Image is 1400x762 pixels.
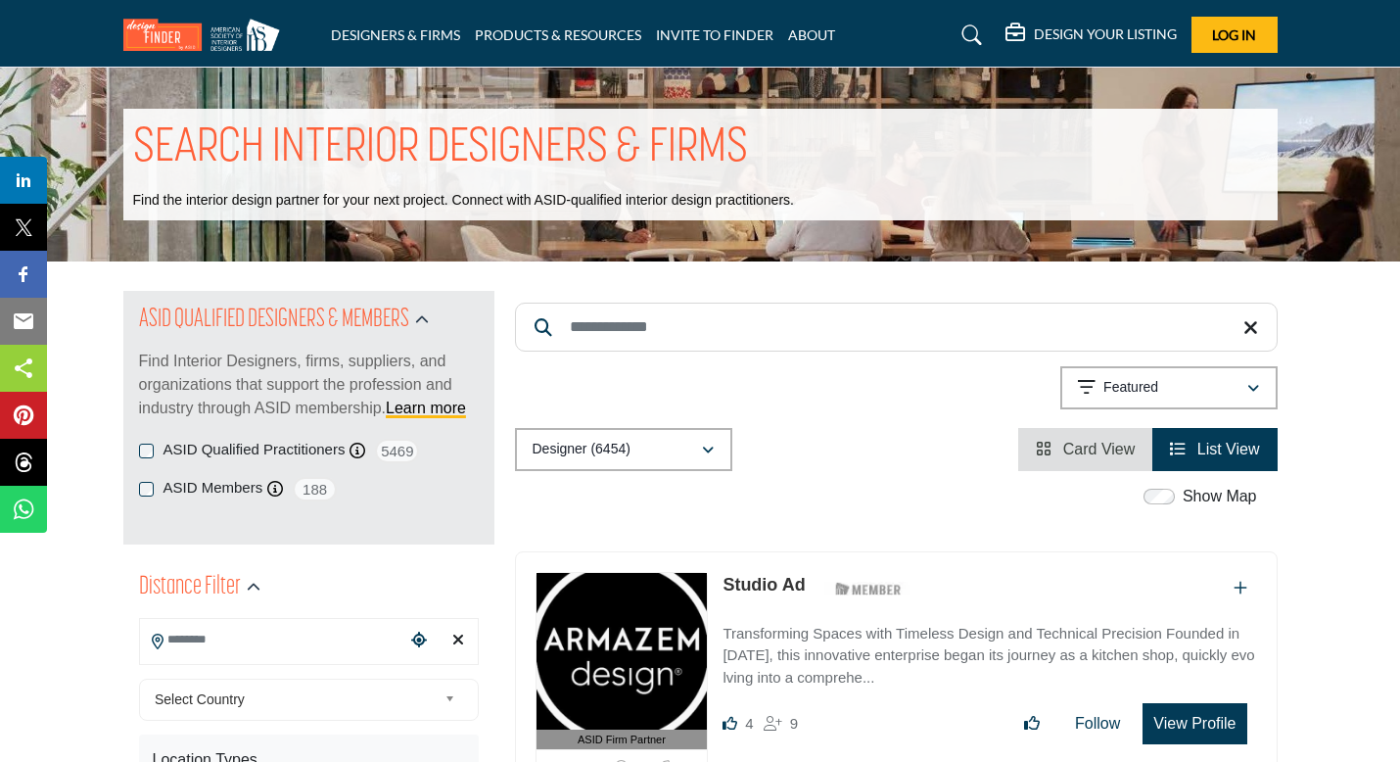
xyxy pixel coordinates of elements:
[140,621,404,659] input: Search Location
[1063,441,1136,457] span: Card View
[745,715,753,732] span: 4
[475,26,641,43] a: PRODUCTS & RESOURCES
[386,400,466,416] a: Learn more
[1170,441,1259,457] a: View List
[155,688,437,711] span: Select Country
[1103,378,1158,398] p: Featured
[824,577,912,601] img: ASID Members Badge Icon
[515,428,732,471] button: Designer (6454)
[139,482,154,497] input: ASID Members checkbox
[723,575,805,595] a: Studio Ad
[1183,485,1257,508] label: Show Map
[1143,703,1246,744] button: View Profile
[1191,17,1278,53] button: Log In
[1018,428,1152,471] li: Card View
[1062,704,1133,743] button: Follow
[1036,441,1135,457] a: View Card
[133,191,794,211] p: Find the interior design partner for your next project. Connect with ASID-qualified interior desi...
[293,477,337,501] span: 188
[375,439,419,463] span: 5469
[1011,704,1052,743] button: Like listing
[139,444,154,458] input: ASID Qualified Practitioners checkbox
[537,573,708,730] img: Studio Ad
[723,716,737,731] i: Likes
[723,611,1256,690] a: Transforming Spaces with Timeless Design and Technical Precision Founded in [DATE], this innovati...
[1212,26,1256,43] span: Log In
[1152,428,1277,471] li: List View
[656,26,773,43] a: INVITE TO FINDER
[163,477,263,500] label: ASID Members
[133,119,748,179] h1: SEARCH INTERIOR DESIGNERS & FIRMS
[139,570,241,605] h2: Distance Filter
[331,26,460,43] a: DESIGNERS & FIRMS
[515,303,1278,352] input: Search Keyword
[404,620,434,662] div: Choose your current location
[1060,366,1278,409] button: Featured
[943,20,995,51] a: Search
[443,620,473,662] div: Clear search location
[139,303,409,338] h2: ASID QUALIFIED DESIGNERS & MEMBERS
[723,623,1256,690] p: Transforming Spaces with Timeless Design and Technical Precision Founded in [DATE], this innovati...
[1197,441,1260,457] span: List View
[163,439,346,461] label: ASID Qualified Practitioners
[578,732,666,748] span: ASID Firm Partner
[123,19,290,51] img: Site Logo
[537,573,708,750] a: ASID Firm Partner
[1234,580,1247,596] a: Add To List
[723,572,805,598] p: Studio Ad
[764,712,798,736] div: Followers
[788,26,835,43] a: ABOUT
[1034,25,1177,43] h5: DESIGN YOUR LISTING
[139,350,479,420] p: Find Interior Designers, firms, suppliers, and organizations that support the profession and indu...
[790,715,798,732] span: 9
[533,440,630,459] p: Designer (6454)
[1005,24,1177,47] div: DESIGN YOUR LISTING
